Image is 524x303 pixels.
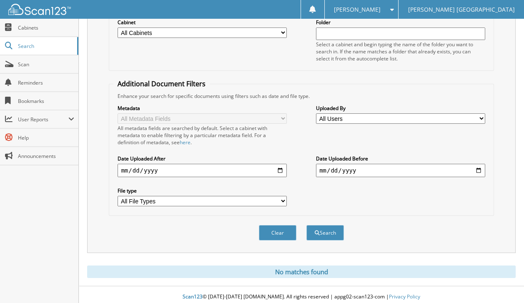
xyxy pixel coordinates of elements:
img: scan123-logo-white.svg [8,4,71,15]
button: Search [306,225,344,240]
div: Enhance your search for specific documents using filters such as date and file type. [113,93,489,100]
legend: Additional Document Filters [113,79,210,88]
input: end [316,164,485,177]
span: Help [18,134,74,141]
div: All metadata fields are searched by default. Select a cabinet with metadata to enable filtering b... [118,125,287,146]
span: [PERSON_NAME] [334,7,381,12]
span: Scan123 [183,293,203,300]
label: Uploaded By [316,105,485,112]
label: Folder [316,19,485,26]
span: Cabinets [18,24,74,31]
span: Search [18,43,73,50]
span: [PERSON_NAME] [GEOGRAPHIC_DATA] [408,7,514,12]
iframe: Chat Widget [482,263,524,303]
span: Bookmarks [18,98,74,105]
label: Metadata [118,105,287,112]
label: Date Uploaded Before [316,155,485,162]
span: Reminders [18,79,74,86]
span: Announcements [18,153,74,160]
div: Select a cabinet and begin typing the name of the folder you want to search in. If the name match... [316,41,485,62]
label: Date Uploaded After [118,155,287,162]
a: here [180,139,191,146]
span: Scan [18,61,74,68]
div: No matches found [87,265,516,278]
input: start [118,164,287,177]
span: User Reports [18,116,68,123]
button: Clear [259,225,296,240]
label: Cabinet [118,19,287,26]
label: File type [118,187,287,194]
a: Privacy Policy [389,293,420,300]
